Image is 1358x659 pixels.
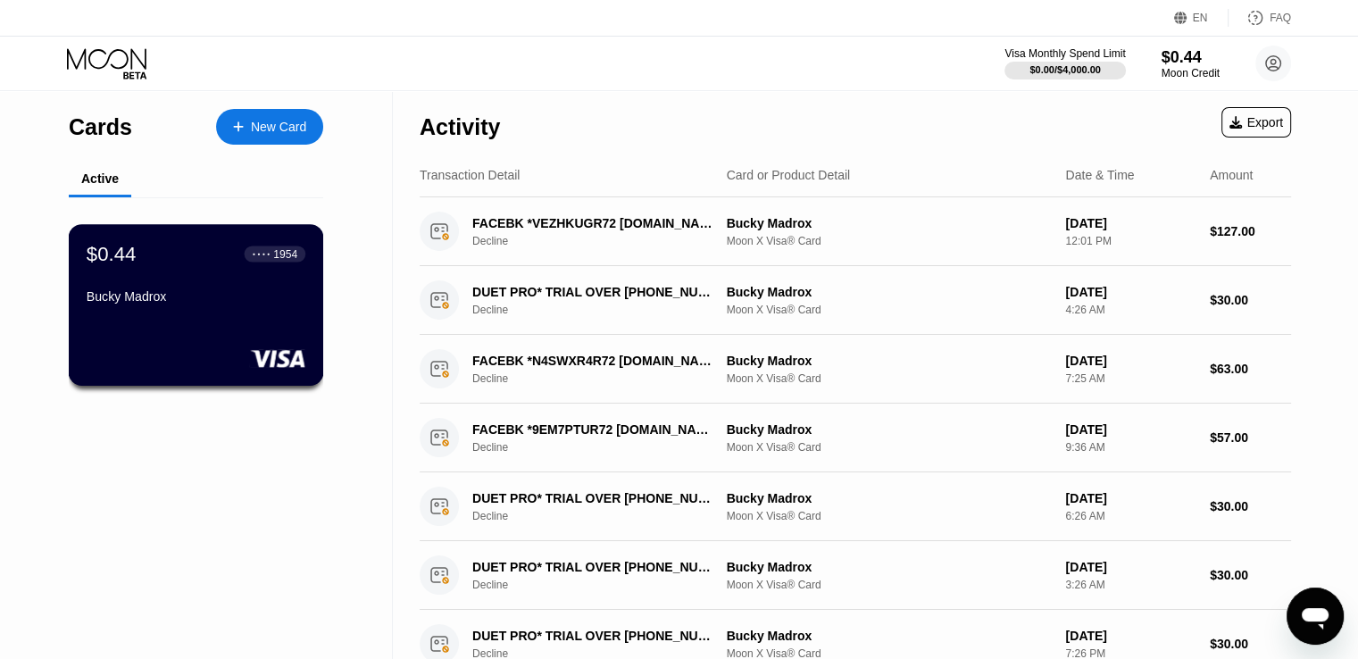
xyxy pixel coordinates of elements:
div: Transaction Detail [420,168,520,182]
div: Moon X Visa® Card [727,304,1052,316]
div: DUET PRO* TRIAL OVER [PHONE_NUMBER] US [472,491,717,505]
div: 7:25 AM [1065,372,1196,385]
div: $63.00 [1210,362,1291,376]
div: $0.00 / $4,000.00 [1029,64,1101,75]
div: Decline [472,441,736,454]
div: FAQ [1229,9,1291,27]
div: New Card [216,109,323,145]
div: Visa Monthly Spend Limit [1004,47,1125,60]
div: FACEBK *9EM7PTUR72 [DOMAIN_NAME][URL] IE [472,422,717,437]
div: [DATE] [1065,629,1196,643]
div: FACEBK *N4SWXR4R72 [DOMAIN_NAME][URL] IE [472,354,717,368]
div: Moon X Visa® Card [727,510,1052,522]
div: $30.00 [1210,293,1291,307]
div: Decline [472,510,736,522]
div: Visa Monthly Spend Limit$0.00/$4,000.00 [1004,47,1125,79]
div: FACEBK *VEZHKUGR72 [DOMAIN_NAME][URL] IE [472,216,717,230]
div: Export [1229,115,1283,129]
div: Moon X Visa® Card [727,441,1052,454]
div: 9:36 AM [1065,441,1196,454]
div: $30.00 [1210,499,1291,513]
div: [DATE] [1065,216,1196,230]
div: New Card [251,120,306,135]
div: Date & Time [1065,168,1134,182]
div: FACEBK *VEZHKUGR72 [DOMAIN_NAME][URL] IEDeclineBucky MadroxMoon X Visa® Card[DATE]12:01 PM$127.00 [420,197,1291,266]
div: Bucky Madrox [727,560,1052,574]
div: 1954 [273,247,297,260]
div: [DATE] [1065,560,1196,574]
iframe: Button to launch messaging window [1287,588,1344,645]
div: Bucky Madrox [87,289,305,304]
div: DUET PRO* TRIAL OVER [PHONE_NUMBER] US [472,285,717,299]
div: Decline [472,235,736,247]
div: DUET PRO* TRIAL OVER [PHONE_NUMBER] US [472,560,717,574]
div: Export [1221,107,1291,138]
div: $57.00 [1210,430,1291,445]
div: $30.00 [1210,568,1291,582]
div: [DATE] [1065,285,1196,299]
div: Moon X Visa® Card [727,235,1052,247]
div: $30.00 [1210,637,1291,651]
div: Active [81,171,119,186]
div: Decline [472,304,736,316]
div: [DATE] [1065,354,1196,368]
div: Bucky Madrox [727,216,1052,230]
div: 6:26 AM [1065,510,1196,522]
div: Moon Credit [1162,67,1220,79]
div: EN [1174,9,1229,27]
div: FAQ [1270,12,1291,24]
div: Bucky Madrox [727,422,1052,437]
div: EN [1193,12,1208,24]
div: $0.44 [1162,48,1220,67]
div: Bucky Madrox [727,629,1052,643]
div: Activity [420,114,500,140]
div: $0.44 [87,242,137,265]
div: FACEBK *9EM7PTUR72 [DOMAIN_NAME][URL] IEDeclineBucky MadroxMoon X Visa® Card[DATE]9:36 AM$57.00 [420,404,1291,472]
div: $127.00 [1210,224,1291,238]
div: Decline [472,579,736,591]
div: Card or Product Detail [727,168,851,182]
div: Bucky Madrox [727,354,1052,368]
div: Moon X Visa® Card [727,372,1052,385]
div: Decline [472,372,736,385]
div: DUET PRO* TRIAL OVER [PHONE_NUMBER] US [472,629,717,643]
div: Bucky Madrox [727,491,1052,505]
div: Moon X Visa® Card [727,579,1052,591]
div: DUET PRO* TRIAL OVER [PHONE_NUMBER] USDeclineBucky MadroxMoon X Visa® Card[DATE]4:26 AM$30.00 [420,266,1291,335]
div: [DATE] [1065,491,1196,505]
div: 12:01 PM [1065,235,1196,247]
div: 4:26 AM [1065,304,1196,316]
div: Amount [1210,168,1253,182]
div: 3:26 AM [1065,579,1196,591]
div: $0.44Moon Credit [1162,48,1220,79]
div: Bucky Madrox [727,285,1052,299]
div: DUET PRO* TRIAL OVER [PHONE_NUMBER] USDeclineBucky MadroxMoon X Visa® Card[DATE]3:26 AM$30.00 [420,541,1291,610]
div: DUET PRO* TRIAL OVER [PHONE_NUMBER] USDeclineBucky MadroxMoon X Visa® Card[DATE]6:26 AM$30.00 [420,472,1291,541]
div: FACEBK *N4SWXR4R72 [DOMAIN_NAME][URL] IEDeclineBucky MadroxMoon X Visa® Card[DATE]7:25 AM$63.00 [420,335,1291,404]
div: Cards [69,114,132,140]
div: ● ● ● ● [253,251,271,256]
div: [DATE] [1065,422,1196,437]
div: $0.44● ● ● ●1954Bucky Madrox [70,225,322,385]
